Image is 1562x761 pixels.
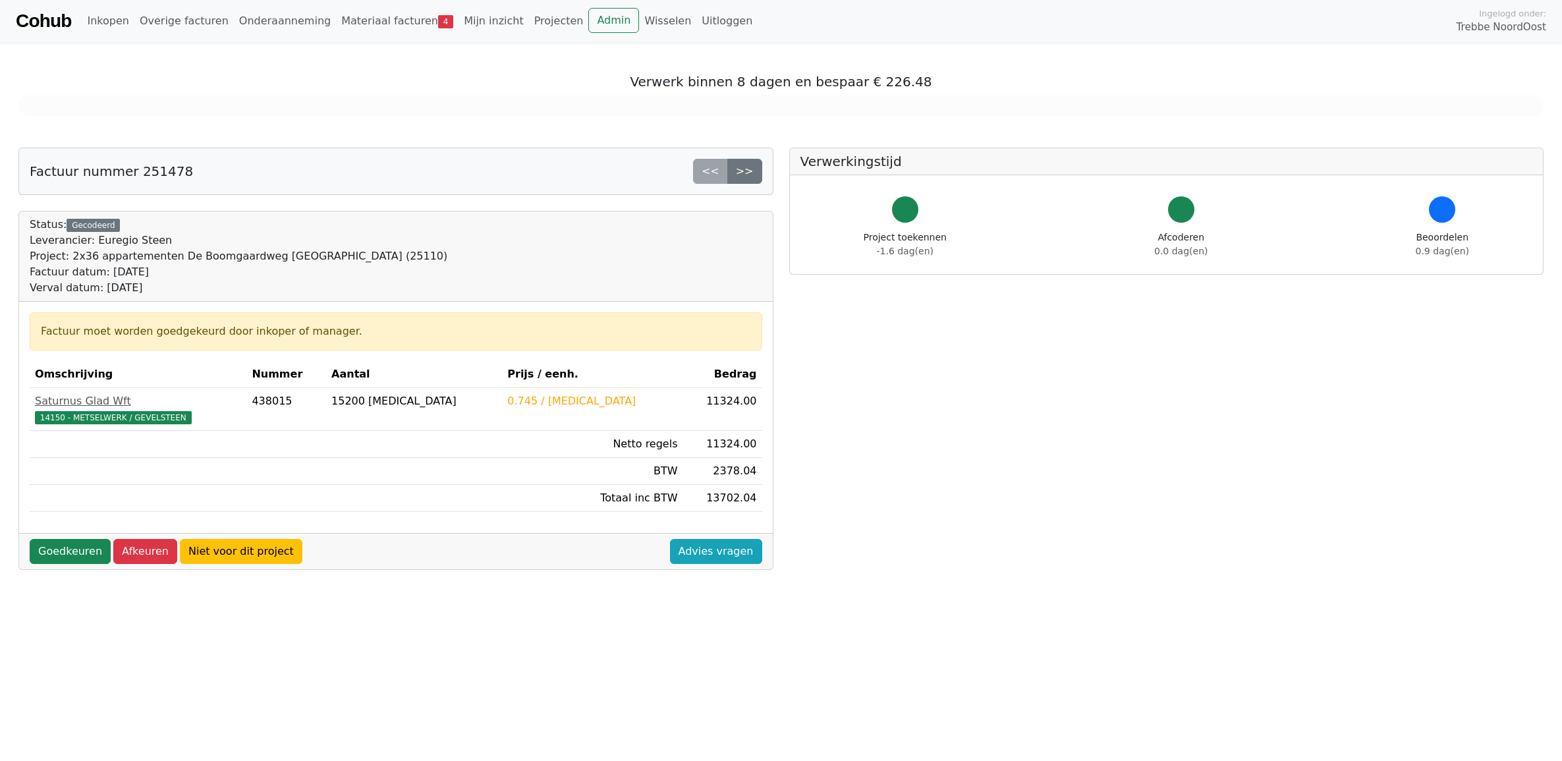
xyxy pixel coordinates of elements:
[459,8,529,34] a: Mijn inzicht
[336,8,459,34] a: Materiaal facturen4
[529,8,589,34] a: Projecten
[180,539,302,564] a: Niet voor dit project
[1479,7,1546,20] span: Ingelogd onder:
[82,8,134,34] a: Inkopen
[35,393,241,409] div: Saturnus Glad Wft
[502,485,683,512] td: Totaal inc BTW
[683,361,762,388] th: Bedrag
[683,431,762,458] td: 11324.00
[18,74,1544,90] h5: Verwerk binnen 8 dagen en bespaar € 226.48
[800,154,1533,169] h5: Verwerkingstijd
[113,539,177,564] a: Afkeuren
[502,361,683,388] th: Prijs / eenh.
[438,15,453,28] span: 4
[30,264,447,280] div: Factuur datum: [DATE]
[16,5,71,37] a: Cohub
[35,411,192,424] span: 14150 - METSELWERK / GEVELSTEEN
[30,217,447,296] div: Status:
[1457,20,1546,35] span: Trebbe NoordOost
[683,458,762,485] td: 2378.04
[727,159,762,184] a: >>
[67,219,120,232] div: Gecodeerd
[502,431,683,458] td: Netto regels
[30,233,447,248] div: Leverancier: Euregio Steen
[670,539,762,564] a: Advies vragen
[683,388,762,431] td: 11324.00
[507,393,677,409] div: 0.745 / [MEDICAL_DATA]
[30,163,193,179] h5: Factuur nummer 251478
[246,361,326,388] th: Nummer
[30,280,447,296] div: Verval datum: [DATE]
[1416,246,1469,256] span: 0.9 dag(en)
[502,458,683,485] td: BTW
[331,393,497,409] div: 15200 [MEDICAL_DATA]
[134,8,234,34] a: Overige facturen
[1154,231,1208,258] div: Afcoderen
[41,324,751,339] div: Factuur moet worden goedgekeurd door inkoper of manager.
[1416,231,1469,258] div: Beoordelen
[1154,246,1208,256] span: 0.0 dag(en)
[30,248,447,264] div: Project: 2x36 appartementen De Boomgaardweg [GEOGRAPHIC_DATA] (25110)
[30,361,246,388] th: Omschrijving
[696,8,758,34] a: Uitloggen
[876,246,934,256] span: -1.6 dag(en)
[234,8,336,34] a: Onderaanneming
[35,393,241,425] a: Saturnus Glad Wft14150 - METSELWERK / GEVELSTEEN
[30,539,111,564] a: Goedkeuren
[588,8,639,33] a: Admin
[639,8,696,34] a: Wisselen
[864,231,947,258] div: Project toekennen
[683,485,762,512] td: 13702.04
[246,388,326,431] td: 438015
[326,361,502,388] th: Aantal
